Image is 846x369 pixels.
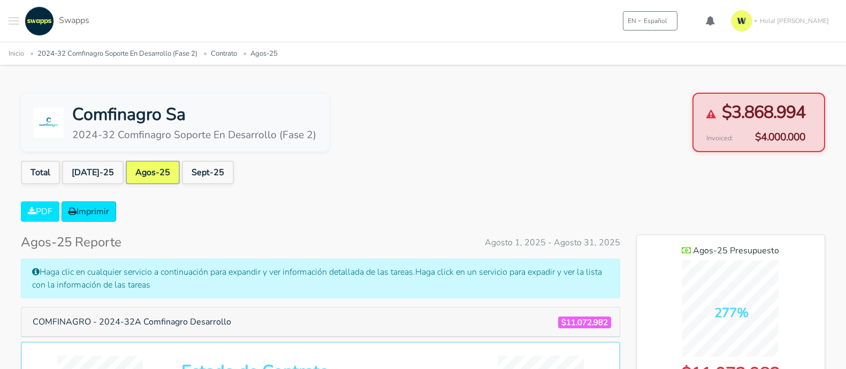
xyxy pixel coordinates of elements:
[21,201,59,222] a: PDF
[72,127,316,143] div: 2024-32 Comfinagro Soporte En Desarrollo (Fase 2)
[182,161,234,184] a: Sept-25
[727,6,837,36] a: Hola! [PERSON_NAME]
[739,130,805,145] span: $4.000.000
[623,11,677,31] button: ENEspañol
[693,245,779,257] span: Agos-25 Presupuesto
[21,235,121,250] h4: Agos-25 Reporte
[62,161,124,184] a: [DATE]-25
[485,236,620,249] span: Agosto 1, 2025 - Agosto 31, 2025
[62,201,116,222] a: Imprimir
[9,49,24,58] a: Inicio
[37,49,197,58] a: 2024-32 Comfinagro Soporte En Desarrollo (Fase 2)
[760,16,829,26] span: Hola! [PERSON_NAME]
[558,317,611,329] span: $11.072.982
[250,49,278,58] a: Agos-25
[59,14,89,26] span: Swapps
[22,6,89,36] a: Swapps
[26,312,238,332] button: COMFINAGRO - 2024-32A Comfinagro Desarrollo
[211,49,237,58] a: Contrato
[644,16,667,26] span: Español
[21,259,620,298] div: Haga clic en cualquier servicio a continuación para expandir y ver información detallada de las t...
[25,6,54,36] img: swapps-linkedin-v2.jpg
[21,161,60,184] a: Total
[722,100,805,125] span: $3.868.994
[34,108,64,138] img: Comfinagro Sa
[72,102,316,127] div: Comfinagro Sa
[126,161,180,184] a: Agos-25
[706,133,733,144] span: Invoiced:
[9,6,19,36] button: Toggle navigation menu
[731,10,752,32] img: isotipo-3-3e143c57.png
